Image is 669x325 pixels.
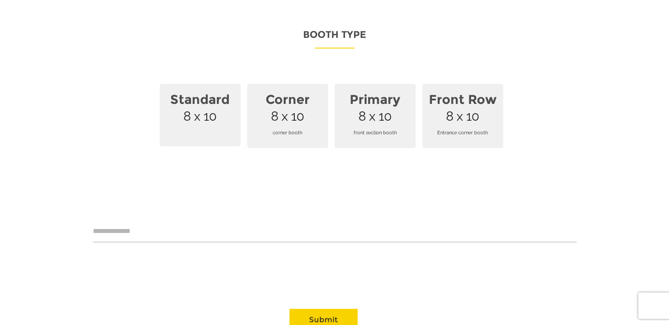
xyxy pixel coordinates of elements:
span: 8 x 10 [422,84,503,148]
p: Booth Type [93,26,577,48]
strong: Corner [252,87,323,112]
span: 8 x 10 [335,84,416,148]
strong: Standard [165,87,235,112]
input: Enter your email address [11,107,161,127]
span: 8 x 10 [247,84,328,148]
span: Entrance corner booth [428,121,498,145]
div: Leave a message [46,49,148,61]
strong: Front Row [428,87,498,112]
img: d_659738544_company_0_659738544 [15,44,37,66]
div: Minimize live chat window [144,4,165,26]
span: corner booth [252,121,323,145]
em: Submit [129,255,160,267]
span: front section booth [340,121,410,145]
span: 8 x 10 [160,84,241,146]
strong: Primary [340,87,410,112]
textarea: Type your message and click 'Submit' [11,133,161,248]
input: Enter your last name [11,81,161,101]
